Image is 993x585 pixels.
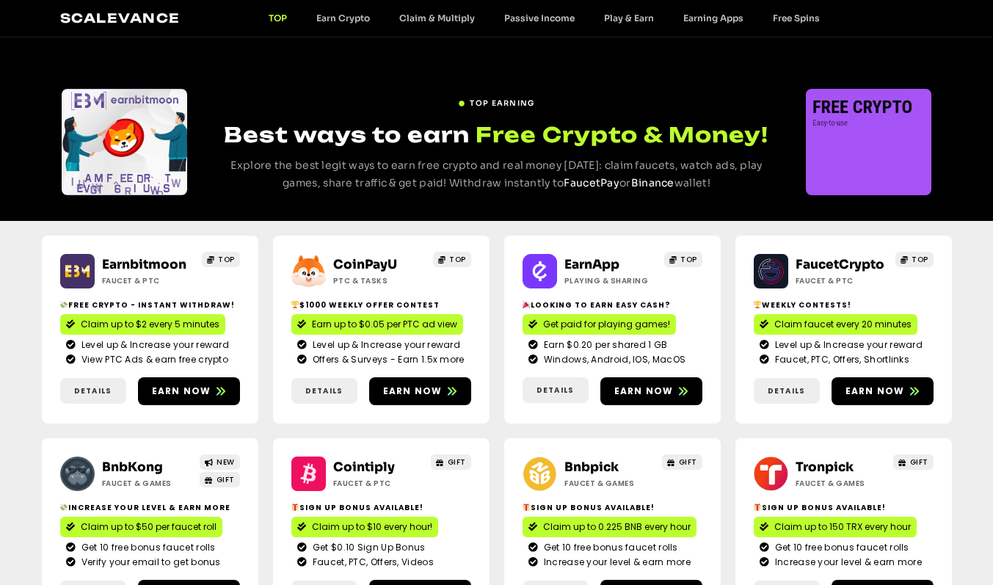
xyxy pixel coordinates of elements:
img: 🎁 [754,504,761,511]
span: Earn now [152,385,211,398]
a: Scalevance [60,10,181,26]
span: Faucet, PTC, Offers, Videos [309,556,434,569]
span: Increase your level & earn more [540,556,691,569]
a: Play & Earn [589,12,669,23]
a: Passive Income [490,12,589,23]
a: Claim up to $10 every hour! [291,517,438,537]
h2: Playing & Sharing [564,275,656,286]
h2: Faucet & Games [564,478,656,489]
span: Level up & Increase your reward [771,338,923,352]
div: Slides [806,89,931,195]
span: Offers & Surveys - Earn 1.5x more [309,353,465,366]
h2: Sign up bonus available! [291,502,471,513]
span: Get 10 free bonus faucet rolls [78,541,216,554]
span: Earn now [383,385,443,398]
h2: Faucet & PTC [102,275,194,286]
span: Get 10 free bonus faucet rolls [540,541,678,554]
a: Claim up to 150 TRX every hour [754,517,917,537]
span: TOP [912,254,928,265]
span: GIFT [679,457,697,468]
h2: Weekly contests! [754,299,934,310]
h2: Free crypto - Instant withdraw! [60,299,240,310]
span: Earn $0.20 per shared 1 GB [540,338,668,352]
img: 🏆 [754,301,761,308]
span: Get 10 free bonus faucet rolls [771,541,909,554]
span: Claim up to $50 per faucet roll [81,520,217,534]
a: TOP EARNING [458,92,534,109]
nav: Menu [254,12,834,23]
h2: Sign Up Bonus Available! [523,502,702,513]
span: View PTC Ads & earn free crypto [78,353,228,366]
span: Level up & Increase your reward [309,338,460,352]
span: Level up & Increase your reward [78,338,229,352]
span: GIFT [217,474,235,485]
a: Earn now [138,377,240,405]
span: NEW [217,457,235,468]
span: Get paid for playing games! [543,318,670,331]
span: Earn up to $0.05 per PTC ad view [312,318,457,331]
a: Claim up to 0.225 BNB every hour [523,517,696,537]
a: GIFT [431,454,471,470]
a: TOP [202,252,240,267]
div: Slides [62,89,187,195]
span: Verify your email to get bonus [78,556,221,569]
span: Claim up to 0.225 BNB every hour [543,520,691,534]
a: Cointiply [333,459,395,475]
a: TOP [254,12,302,23]
a: Details [291,378,357,404]
p: Explore the best legit ways to earn free crypto and real money [DATE]: claim faucets, watch ads, ... [214,157,779,192]
span: Claim up to $2 every 5 minutes [81,318,219,331]
a: FaucetPay [564,176,619,189]
a: Claim up to $50 per faucet roll [60,517,222,537]
a: Claim faucet every 20 minutes [754,314,917,335]
a: FaucetCrypto [796,257,884,272]
a: Earnbitmoon [102,257,186,272]
span: TOP [680,254,697,265]
a: Earn now [832,377,934,405]
a: GIFT [893,454,934,470]
h2: $1000 Weekly Offer contest [291,299,471,310]
h2: Faucet & Games [796,478,887,489]
span: Get $0.10 Sign Up Bonus [309,541,426,554]
span: Earn now [845,385,905,398]
img: 💸 [60,301,68,308]
a: Free Spins [758,12,834,23]
h2: Increase your level & earn more [60,502,240,513]
span: Windows, Android, IOS, MacOS [540,353,685,366]
a: EarnApp [564,257,619,272]
a: CoinPayU [333,257,397,272]
a: Claim up to $2 every 5 minutes [60,314,225,335]
a: Earning Apps [669,12,758,23]
a: TOP [895,252,934,267]
span: TOP EARNING [470,98,534,109]
img: 🎁 [523,504,530,511]
span: Faucet, PTC, Offers, Shortlinks [771,353,909,366]
span: Claim faucet every 20 minutes [774,318,912,331]
a: Details [523,377,589,403]
span: Free Crypto & Money! [476,120,768,149]
span: Claim up to 150 TRX every hour [774,520,911,534]
span: Details [536,385,574,396]
img: 💸 [60,504,68,511]
a: Tronpick [796,459,854,475]
a: TOP [664,252,702,267]
a: TOP [433,252,471,267]
span: Best ways to earn [224,122,470,148]
a: NEW [200,454,240,470]
a: GIFT [662,454,702,470]
a: Bnbpick [564,459,619,475]
a: GIFT [200,472,240,487]
img: 🎁 [291,504,299,511]
a: Claim & Multiply [385,12,490,23]
span: TOP [449,254,466,265]
a: Earn now [600,377,702,405]
h2: Faucet & PTC [333,478,425,489]
span: GIFT [448,457,466,468]
a: Details [754,378,820,404]
a: Earn Crypto [302,12,385,23]
span: TOP [218,254,235,265]
a: Details [60,378,126,404]
a: Binance [631,176,674,189]
span: Claim up to $10 every hour! [312,520,432,534]
span: Details [74,385,112,396]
